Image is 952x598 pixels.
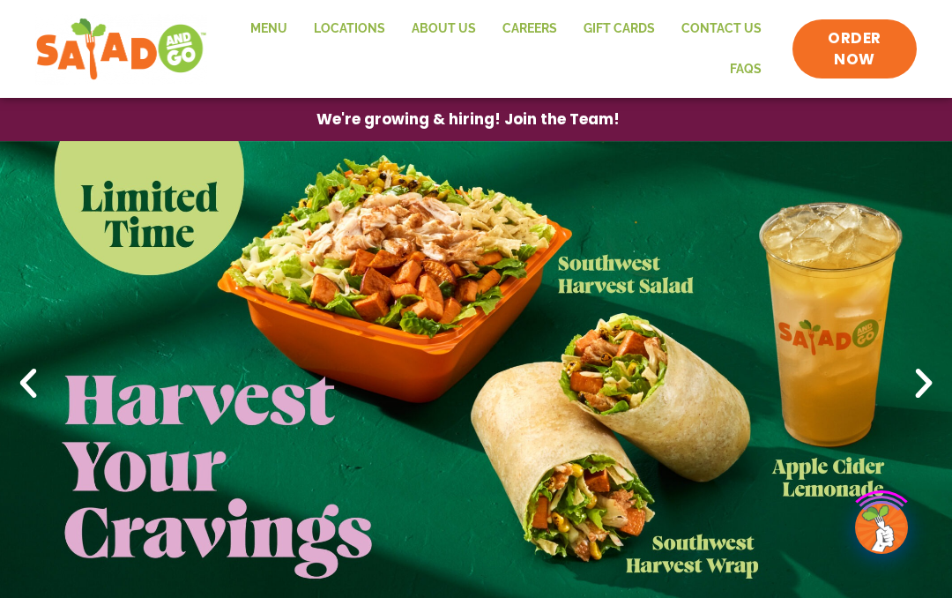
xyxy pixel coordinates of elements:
span: ORDER NOW [810,28,899,71]
div: Previous slide [9,364,48,403]
a: Careers [489,9,570,49]
a: GIFT CARDS [570,9,668,49]
a: We're growing & hiring! Join the Team! [290,99,646,140]
span: We're growing & hiring! Join the Team! [316,112,620,127]
div: Next slide [904,364,943,403]
a: Menu [237,9,301,49]
a: FAQs [717,49,775,90]
a: Contact Us [668,9,775,49]
img: new-SAG-logo-768×292 [35,14,207,85]
a: ORDER NOW [792,19,917,79]
nav: Menu [225,9,776,89]
a: Locations [301,9,398,49]
a: About Us [398,9,489,49]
